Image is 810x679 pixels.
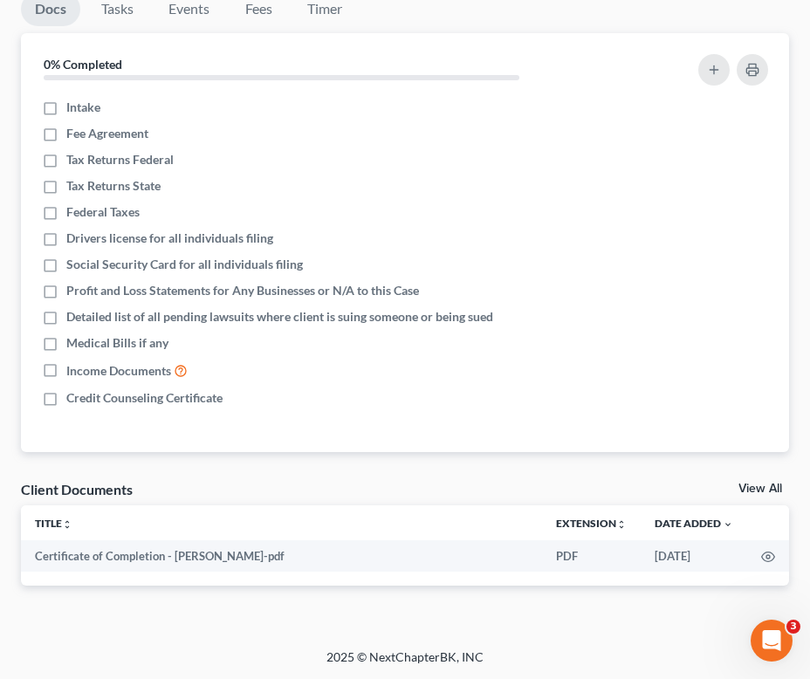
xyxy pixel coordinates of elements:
[66,282,419,299] span: Profit and Loss Statements for Any Businesses or N/A to this Case
[655,517,733,530] a: Date Added expand_more
[641,540,747,572] td: [DATE]
[66,389,223,407] span: Credit Counseling Certificate
[66,151,174,168] span: Tax Returns Federal
[786,620,800,634] span: 3
[66,230,273,247] span: Drivers license for all individuals filing
[751,620,793,662] iframe: Intercom live chat
[738,483,782,495] a: View All
[556,517,627,530] a: Extensionunfold_more
[66,177,161,195] span: Tax Returns State
[66,308,493,326] span: Detailed list of all pending lawsuits where client is suing someone or being sued
[723,519,733,530] i: expand_more
[66,125,148,142] span: Fee Agreement
[21,540,542,572] td: Certificate of Completion - [PERSON_NAME]-pdf
[66,256,303,273] span: Social Security Card for all individuals filing
[44,57,122,72] strong: 0% Completed
[542,540,641,572] td: PDF
[21,480,133,498] div: Client Documents
[35,517,72,530] a: Titleunfold_more
[66,99,100,116] span: Intake
[66,362,171,380] span: Income Documents
[66,334,168,352] span: Medical Bills if any
[66,203,140,221] span: Federal Taxes
[62,519,72,530] i: unfold_more
[616,519,627,530] i: unfold_more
